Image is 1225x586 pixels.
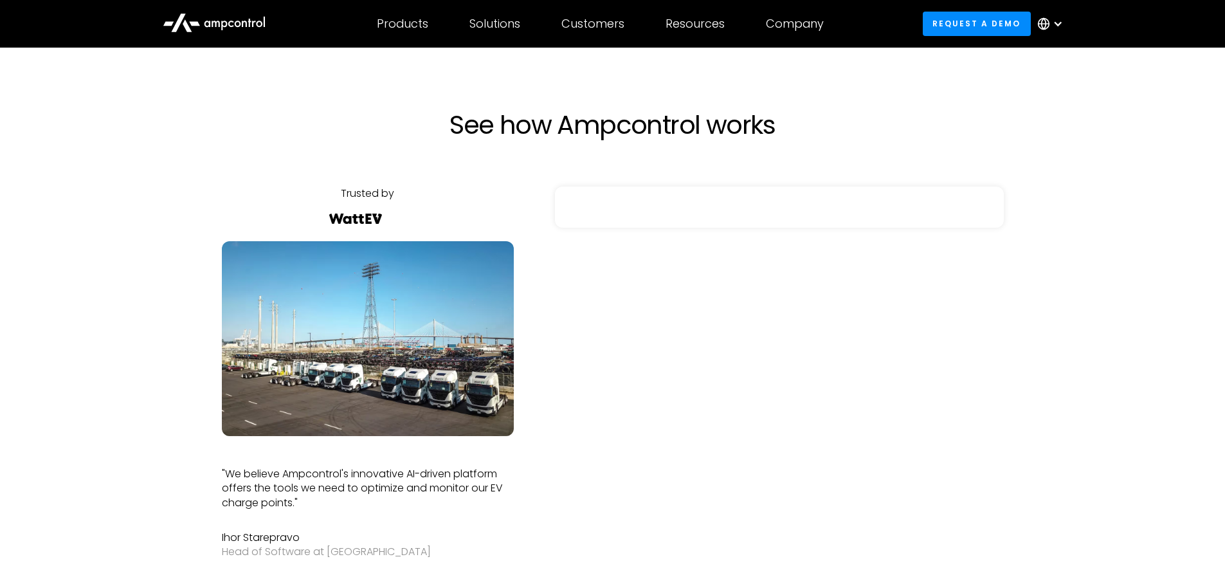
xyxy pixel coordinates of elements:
p: "We believe Ampcontrol's innovative AI-driven platform offers the tools we need to optimize and m... [222,467,514,510]
div: Customers [561,17,624,31]
div: Solutions [469,17,520,31]
div: Resources [666,17,725,31]
div: Trusted by [341,187,394,201]
div: Products [377,17,428,31]
h1: See how Ampcontrol works [330,109,896,140]
img: Watt EV Logo Real [327,214,384,224]
div: Head of Software at [GEOGRAPHIC_DATA] [222,545,514,559]
div: Company [766,17,824,31]
div: Ihor Starepravo [222,531,514,545]
a: Request a demo [923,12,1031,35]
